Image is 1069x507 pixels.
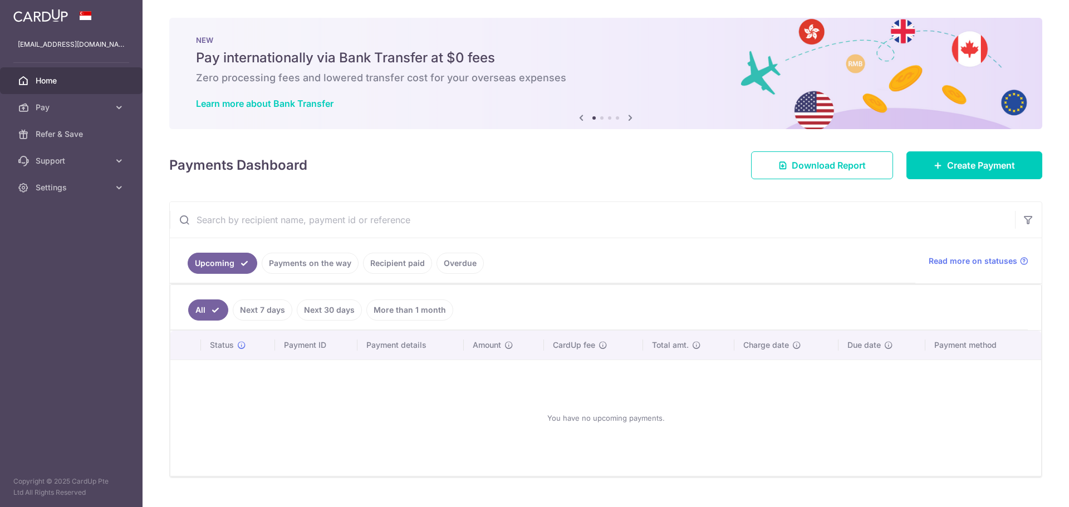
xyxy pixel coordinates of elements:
a: Payments on the way [262,253,359,274]
p: NEW [196,36,1016,45]
span: Due date [847,339,881,351]
th: Payment details [357,331,464,360]
span: Download Report [792,159,866,172]
a: Read more on statuses [929,255,1028,267]
span: Home [36,75,109,86]
span: Settings [36,182,109,193]
span: Total amt. [652,339,689,351]
div: You have no upcoming payments. [184,369,1028,467]
p: [EMAIL_ADDRESS][DOMAIN_NAME] [18,39,125,50]
span: Refer & Save [36,129,109,140]
span: Support [36,155,109,166]
th: Payment method [925,331,1041,360]
input: Search by recipient name, payment id or reference [170,202,1015,238]
a: Recipient paid [363,253,432,274]
a: Overdue [437,253,484,274]
a: More than 1 month [366,299,453,321]
h6: Zero processing fees and lowered transfer cost for your overseas expenses [196,71,1016,85]
a: Next 7 days [233,299,292,321]
h5: Pay internationally via Bank Transfer at $0 fees [196,49,1016,67]
span: Create Payment [947,159,1015,172]
a: Upcoming [188,253,257,274]
h4: Payments Dashboard [169,155,307,175]
a: Download Report [751,151,893,179]
span: Status [210,339,234,351]
a: Next 30 days [297,299,362,321]
img: CardUp [13,9,68,22]
th: Payment ID [275,331,357,360]
span: Pay [36,102,109,113]
a: Create Payment [906,151,1042,179]
span: Read more on statuses [929,255,1017,267]
span: Charge date [743,339,789,351]
a: All [188,299,228,321]
a: Learn more about Bank Transfer [196,98,334,109]
span: CardUp fee [553,339,595,351]
img: Bank transfer banner [169,18,1042,129]
span: Amount [473,339,501,351]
